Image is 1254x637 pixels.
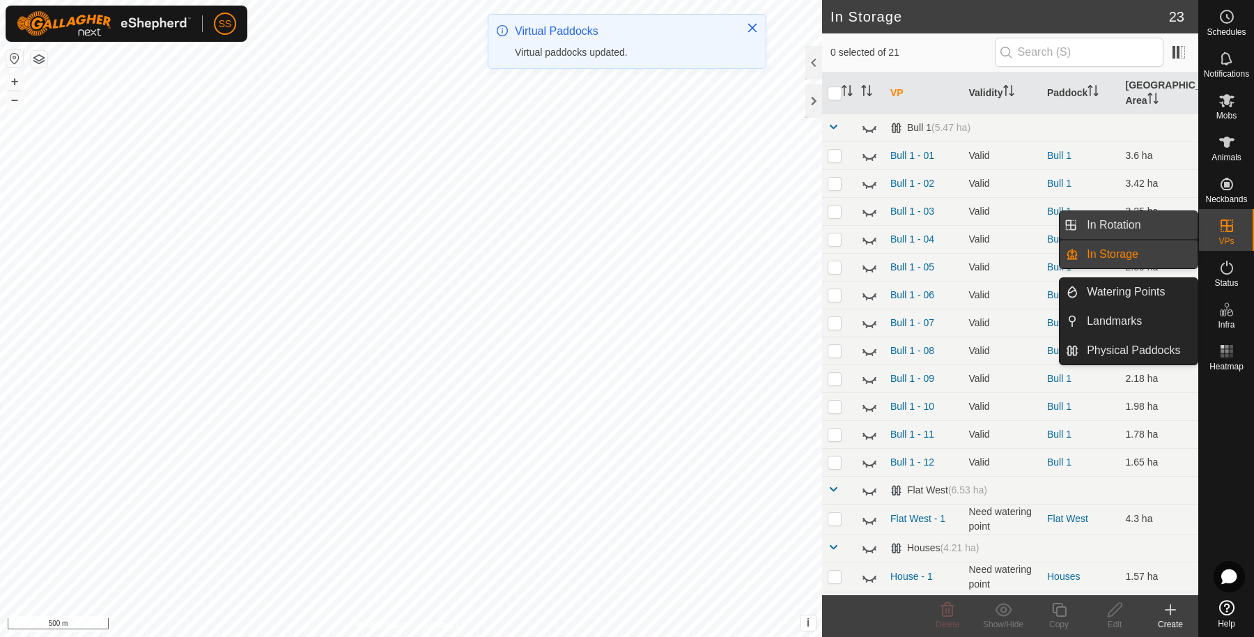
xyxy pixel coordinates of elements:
[890,150,934,161] a: Bull 1 - 01
[890,401,934,412] a: Bull 1 - 10
[890,429,934,440] a: Bull 1 - 11
[1087,313,1142,330] span: Landmarks
[963,197,1042,225] td: Valid
[963,420,1042,448] td: Valid
[890,233,934,245] a: Bull 1 - 04
[963,141,1042,169] td: Valid
[1120,141,1199,169] td: 3.6 ha
[1204,70,1249,78] span: Notifications
[1218,620,1235,628] span: Help
[1047,373,1071,384] a: Bull 1
[890,261,934,273] a: Bull 1 - 05
[995,38,1163,67] input: Search (S)
[1042,72,1120,114] th: Paddock
[1209,362,1244,371] span: Heatmap
[963,281,1042,309] td: Valid
[890,317,934,328] a: Bull 1 - 07
[800,615,816,631] button: i
[890,345,934,356] a: Bull 1 - 08
[890,571,933,582] a: House - 1
[1060,278,1198,306] li: Watering Points
[807,617,810,629] span: i
[963,448,1042,476] td: Valid
[1078,337,1198,364] a: Physical Paddocks
[940,542,979,553] span: (4.21 ha)
[1120,448,1199,476] td: 1.65 ha
[1087,284,1165,300] span: Watering Points
[890,289,934,300] a: Bull 1 - 06
[975,618,1031,631] div: Show/Hide
[6,91,23,108] button: –
[1199,594,1254,634] a: Help
[963,364,1042,392] td: Valid
[515,45,732,60] div: Virtual paddocks updated.
[1212,153,1241,162] span: Animals
[1087,217,1140,233] span: In Rotation
[890,206,934,217] a: Bull 1 - 03
[830,45,995,60] span: 0 selected of 21
[1120,420,1199,448] td: 1.78 ha
[1047,345,1071,356] a: Bull 1
[963,253,1042,281] td: Valid
[1031,618,1087,631] div: Copy
[890,122,970,134] div: Bull 1
[1060,337,1198,364] li: Physical Paddocks
[931,122,970,133] span: (5.47 ha)
[1207,28,1246,36] span: Schedules
[1060,211,1198,239] li: In Rotation
[1218,237,1234,245] span: VPs
[963,72,1042,114] th: Validity
[6,73,23,90] button: +
[1120,364,1199,392] td: 2.18 ha
[963,169,1042,197] td: Valid
[963,225,1042,253] td: Valid
[1060,307,1198,335] li: Landmarks
[963,309,1042,337] td: Valid
[1120,504,1199,534] td: 4.3 ha
[1003,87,1014,98] p-sorticon: Activate to sort
[948,484,987,496] span: (6.53 ha)
[1078,211,1198,239] a: In Rotation
[1147,95,1159,106] p-sorticon: Activate to sort
[425,619,466,631] a: Contact Us
[963,504,1042,534] td: Need watering point
[1047,233,1071,245] a: Bull 1
[885,72,963,114] th: VP
[17,11,191,36] img: Gallagher Logo
[890,178,934,189] a: Bull 1 - 02
[1047,401,1071,412] a: Bull 1
[1078,278,1198,306] a: Watering Points
[1047,456,1071,468] a: Bull 1
[1120,197,1199,225] td: 3.25 ha
[1047,317,1071,328] a: Bull 1
[743,18,762,38] button: Close
[842,87,853,98] p-sorticon: Activate to sort
[830,8,1169,25] h2: In Storage
[1087,618,1143,631] div: Edit
[1087,246,1138,263] span: In Storage
[936,620,960,629] span: Delete
[890,513,945,524] a: Flat West - 1
[963,337,1042,364] td: Valid
[1216,112,1237,120] span: Mobs
[890,456,934,468] a: Bull 1 - 12
[1047,513,1088,524] a: Flat West
[1169,6,1184,27] span: 23
[963,562,1042,592] td: Need watering point
[1087,342,1180,359] span: Physical Paddocks
[1047,206,1071,217] a: Bull 1
[1120,562,1199,592] td: 1.57 ha
[1047,261,1071,273] a: Bull 1
[861,87,872,98] p-sorticon: Activate to sort
[1078,307,1198,335] a: Landmarks
[1120,72,1199,114] th: [GEOGRAPHIC_DATA] Area
[1078,240,1198,268] a: In Storage
[890,484,987,496] div: Flat West
[1218,321,1234,329] span: Infra
[1047,429,1071,440] a: Bull 1
[219,17,232,31] span: SS
[515,23,732,40] div: Virtual Paddocks
[1047,150,1071,161] a: Bull 1
[1047,178,1071,189] a: Bull 1
[1120,169,1199,197] td: 3.42 ha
